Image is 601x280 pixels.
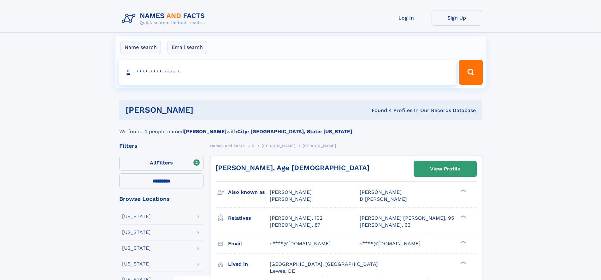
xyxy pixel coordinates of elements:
[262,142,295,150] a: [PERSON_NAME]
[122,230,151,235] div: [US_STATE]
[360,196,407,202] span: D [PERSON_NAME]
[122,261,151,266] div: [US_STATE]
[459,260,466,265] div: ❯
[121,41,161,54] label: Name search
[360,222,410,229] a: [PERSON_NAME], 63
[210,142,245,150] a: Names and Facts
[119,156,204,171] label: Filters
[122,214,151,219] div: [US_STATE]
[360,215,454,222] a: [PERSON_NAME] [PERSON_NAME], 95
[270,261,378,267] span: [GEOGRAPHIC_DATA], [GEOGRAPHIC_DATA]
[119,60,457,85] input: search input
[303,144,336,148] span: [PERSON_NAME]
[228,238,270,249] h3: Email
[381,10,432,26] a: Log In
[237,128,352,134] b: City: [GEOGRAPHIC_DATA], State: [US_STATE]
[270,215,322,222] a: [PERSON_NAME], 102
[228,213,270,223] h3: Relatives
[119,120,482,135] div: We found 4 people named with .
[270,222,320,229] a: [PERSON_NAME], 87
[270,189,312,195] span: [PERSON_NAME]
[270,268,295,274] span: Lewes, DE
[119,10,210,27] img: Logo Names and Facts
[459,60,482,85] button: Search Button
[432,10,482,26] a: Sign Up
[215,164,369,172] a: [PERSON_NAME], Age [DEMOGRAPHIC_DATA]
[252,144,255,148] span: R
[459,240,466,244] div: ❯
[360,189,402,195] span: [PERSON_NAME]
[119,196,204,202] div: Browse Locations
[228,187,270,198] h3: Also known as
[126,106,283,114] h1: [PERSON_NAME]
[119,143,204,149] div: Filters
[228,259,270,270] h3: Lived in
[122,246,151,251] div: [US_STATE]
[262,144,295,148] span: [PERSON_NAME]
[282,107,476,114] div: Found 4 Profiles In Our Records Database
[414,161,476,176] a: View Profile
[430,162,460,176] div: View Profile
[168,41,207,54] label: Email search
[459,214,466,218] div: ❯
[252,142,255,150] a: R
[150,160,156,166] span: All
[459,189,466,193] div: ❯
[270,196,312,202] span: [PERSON_NAME]
[184,128,227,134] b: [PERSON_NAME]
